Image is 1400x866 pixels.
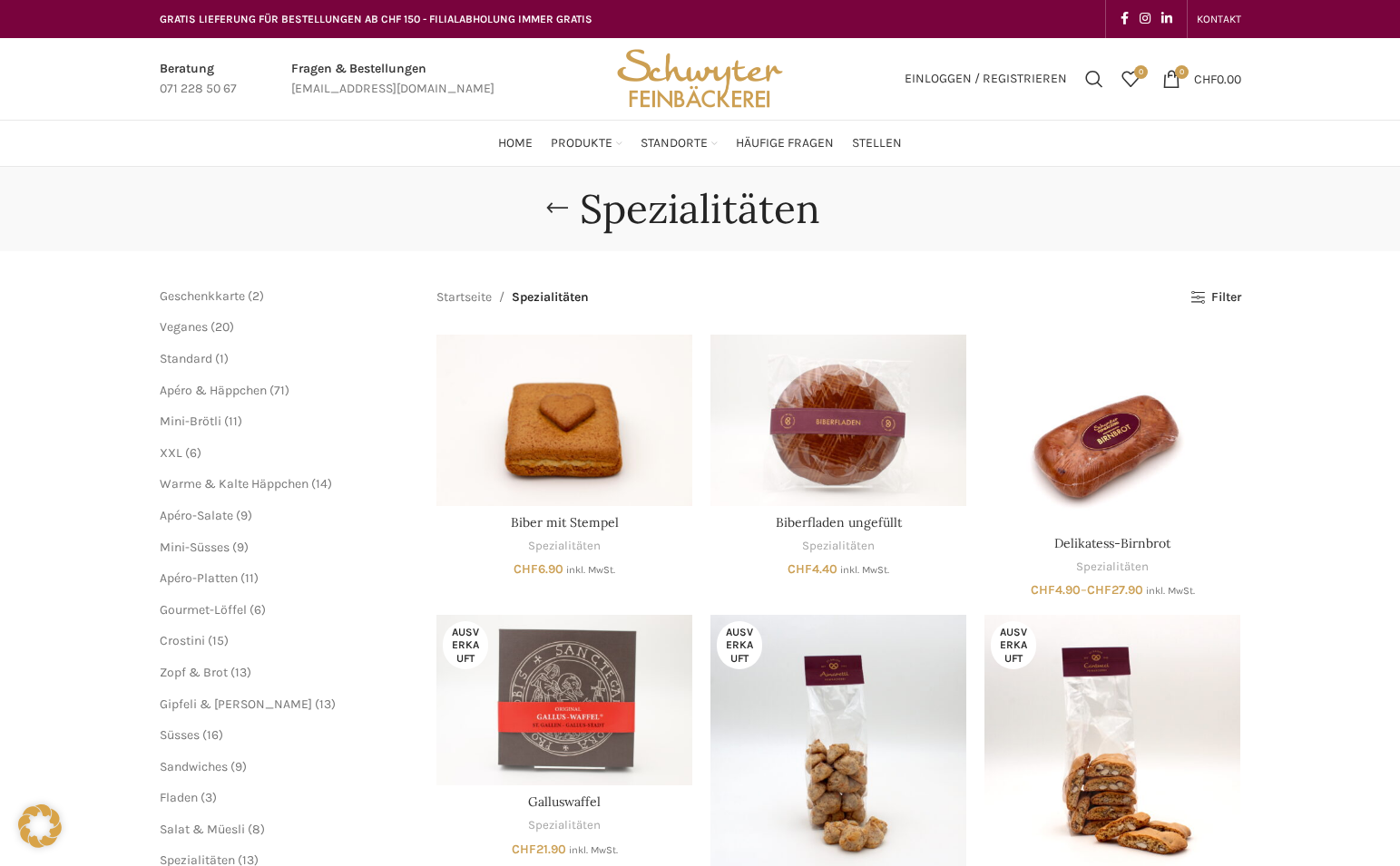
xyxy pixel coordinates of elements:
[984,581,1240,599] span: –
[252,822,260,837] span: 8
[1188,1,1250,37] div: Secondary navigation
[498,125,533,161] a: Home
[220,351,224,366] span: 1
[788,561,837,577] bdi: 4.40
[160,508,233,523] a: Apéro-Salate
[436,615,692,785] a: Galluswaffel
[235,759,242,774] span: 9
[212,633,224,648] span: 15
[207,727,219,743] span: 16
[237,540,244,555] span: 9
[580,185,820,233] h1: Spezialitäten
[291,59,494,100] a: Infobox link
[1146,585,1195,597] small: inkl. MwSt.
[160,13,592,25] span: GRATIS LIEFERUNG FÜR BESTELLUNGEN AB CHF 150 - FILIALABHOLUNG IMMER GRATIS
[528,793,601,810] a: Galluswaffel
[160,602,247,618] a: Gourmet-Löffel
[551,125,622,161] a: Produkte
[736,125,834,161] a: Häufige Fragen
[852,135,902,152] span: Stellen
[151,125,1250,161] div: Main navigation
[235,665,247,680] span: 13
[534,190,580,227] a: Go back
[316,476,328,491] span: 14
[160,59,237,100] a: Infobox link
[160,570,238,586] a: Apéro-Platten
[160,727,200,743] a: Süsses
[788,561,812,577] span: CHF
[896,61,1076,97] a: Einloggen / Registrieren
[1031,582,1055,598] span: CHF
[160,696,312,712] a: Gipfeli & [PERSON_NAME]
[240,508,248,523] span: 9
[984,335,1240,526] a: Delikatess-Birnbrot
[252,288,259,304] span: 2
[1112,61,1149,97] a: 0
[512,287,589,307] span: Spezialitäten
[710,335,966,505] a: Biberfladen ungefüllt
[205,790,212,805] span: 3
[245,570,254,586] span: 11
[840,564,889,576] small: inkl. MwSt.
[566,564,615,576] small: inkl. MwSt.
[160,759,228,774] a: Sandwiches
[512,842,566,857] bdi: 21.90
[1197,1,1241,37] a: KONTAKT
[611,70,788,85] a: Site logo
[160,790,198,805] a: Fladen
[1087,582,1143,598] bdi: 27.90
[160,319,208,335] a: Veganes
[551,135,612,152] span: Produkte
[436,287,589,307] nav: Breadcrumb
[1175,65,1189,79] span: 0
[190,445,197,461] span: 6
[717,621,762,669] span: Ausverkauft
[514,561,563,577] bdi: 6.90
[215,319,230,335] span: 20
[569,844,618,856] small: inkl. MwSt.
[1115,6,1134,32] a: Facebook social link
[160,351,212,366] a: Standard
[160,414,221,429] a: Mini-Brötli
[1153,61,1250,97] a: 0 CHF0.00
[319,696,331,712] span: 13
[1197,13,1241,25] span: KONTAKT
[641,135,708,152] span: Standorte
[528,817,601,834] a: Spezialitäten
[160,540,230,555] a: Mini-Süsses
[160,383,267,398] a: Apéro & Häppchen
[905,73,1067,85] span: Einloggen / Registrieren
[436,287,492,307] a: Startseite
[511,514,619,530] a: Biber mit Stempel
[160,822,245,837] span: Salat & Müesli
[776,514,902,530] a: Biberfladen ungefüllt
[802,538,875,555] a: Spezialitäten
[160,665,228,680] a: Zopf & Brot
[528,538,601,555] a: Spezialitäten
[274,383,285,398] span: 71
[443,621,488,669] span: Ausverkauft
[512,842,536,857] span: CHF
[160,288,245,304] a: Geschenkkarte
[160,445,182,461] a: XXL
[1076,61,1112,97] div: Suchen
[1031,582,1081,598] bdi: 4.90
[641,125,718,161] a: Standorte
[1134,65,1148,79] span: 0
[160,476,308,491] a: Warme & Kalte Häppchen
[436,335,692,505] a: Biber mit Stempel
[254,602,261,618] span: 6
